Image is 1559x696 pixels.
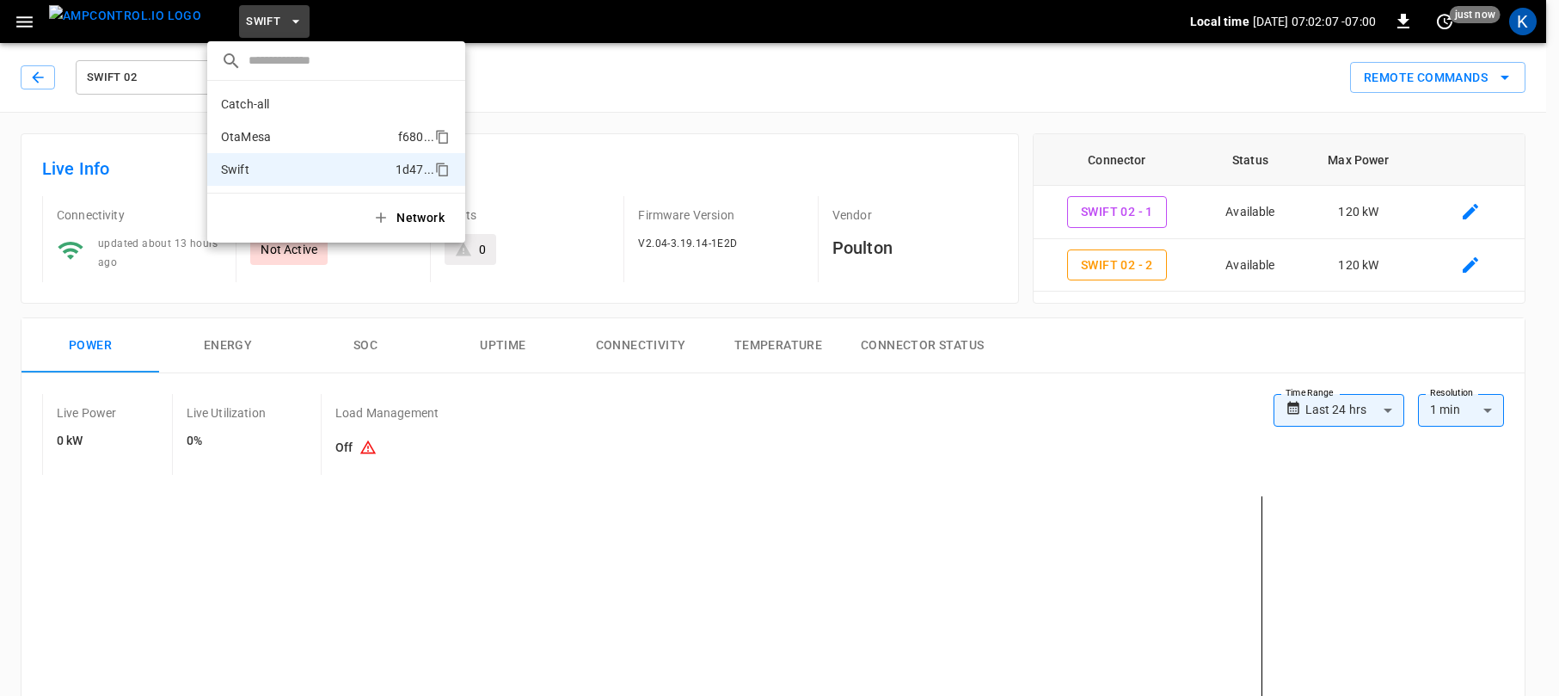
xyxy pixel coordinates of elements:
[221,95,389,113] p: Catch-all
[221,161,389,178] p: Swift
[433,159,452,180] div: copy
[362,200,458,236] button: Network
[221,128,391,145] p: OtaMesa
[433,126,452,147] div: copy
